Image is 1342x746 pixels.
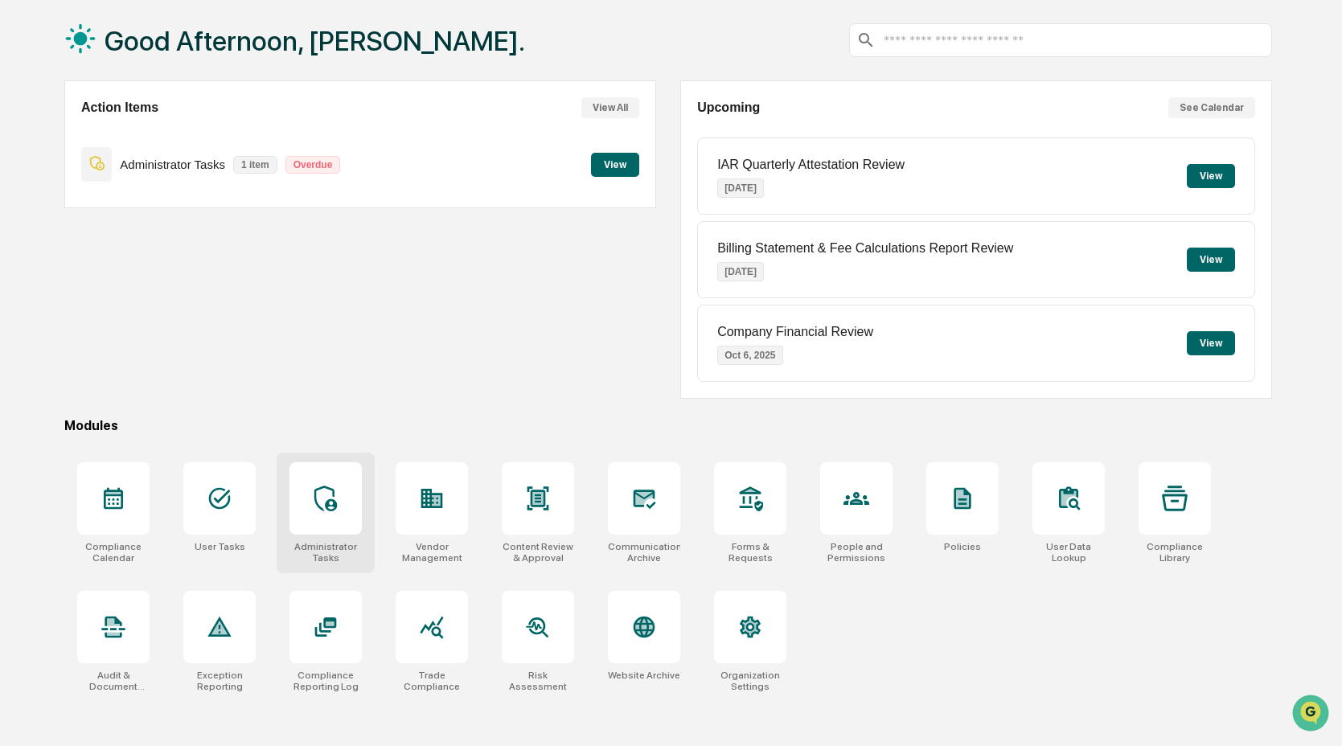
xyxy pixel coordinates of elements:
[273,128,293,147] button: Start new chat
[717,241,1013,256] p: Billing Statement & Fee Calculations Report Review
[77,670,150,692] div: Audit & Document Logs
[502,670,574,692] div: Risk Assessment
[396,670,468,692] div: Trade Compliance
[133,203,199,219] span: Attestations
[717,158,905,172] p: IAR Quarterly Attestation Review
[608,670,680,681] div: Website Archive
[195,541,245,552] div: User Tasks
[502,541,574,564] div: Content Review & Approval
[233,156,277,174] p: 1 item
[1187,164,1235,188] button: View
[110,196,206,225] a: 🗄️Attestations
[581,97,639,118] button: View All
[396,541,468,564] div: Vendor Management
[820,541,893,564] div: People and Permissions
[608,541,680,564] div: Communications Archive
[81,100,158,115] h2: Action Items
[16,123,45,152] img: 1746055101610-c473b297-6a78-478c-a979-82029cc54cd1
[1168,97,1255,118] button: See Calendar
[16,235,29,248] div: 🔎
[1187,248,1235,272] button: View
[183,670,256,692] div: Exception Reporting
[289,670,362,692] div: Compliance Reporting Log
[105,25,525,57] h1: Good Afternoon, [PERSON_NAME].
[16,204,29,217] div: 🖐️
[32,233,101,249] span: Data Lookup
[117,204,129,217] div: 🗄️
[591,153,639,177] button: View
[10,196,110,225] a: 🖐️Preclearance
[113,272,195,285] a: Powered byPylon
[64,418,1272,433] div: Modules
[1187,331,1235,355] button: View
[1291,693,1334,736] iframe: Open customer support
[16,34,293,59] p: How can we help?
[717,325,873,339] p: Company Financial Review
[77,541,150,564] div: Compliance Calendar
[1139,541,1211,564] div: Compliance Library
[714,670,786,692] div: Organization Settings
[55,139,203,152] div: We're available if you need us!
[697,100,760,115] h2: Upcoming
[55,123,264,139] div: Start new chat
[591,156,639,171] a: View
[289,541,362,564] div: Administrator Tasks
[714,541,786,564] div: Forms & Requests
[285,156,341,174] p: Overdue
[160,273,195,285] span: Pylon
[717,178,764,198] p: [DATE]
[1032,541,1105,564] div: User Data Lookup
[120,158,225,171] p: Administrator Tasks
[717,346,782,365] p: Oct 6, 2025
[32,203,104,219] span: Preclearance
[10,227,108,256] a: 🔎Data Lookup
[944,541,981,552] div: Policies
[717,262,764,281] p: [DATE]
